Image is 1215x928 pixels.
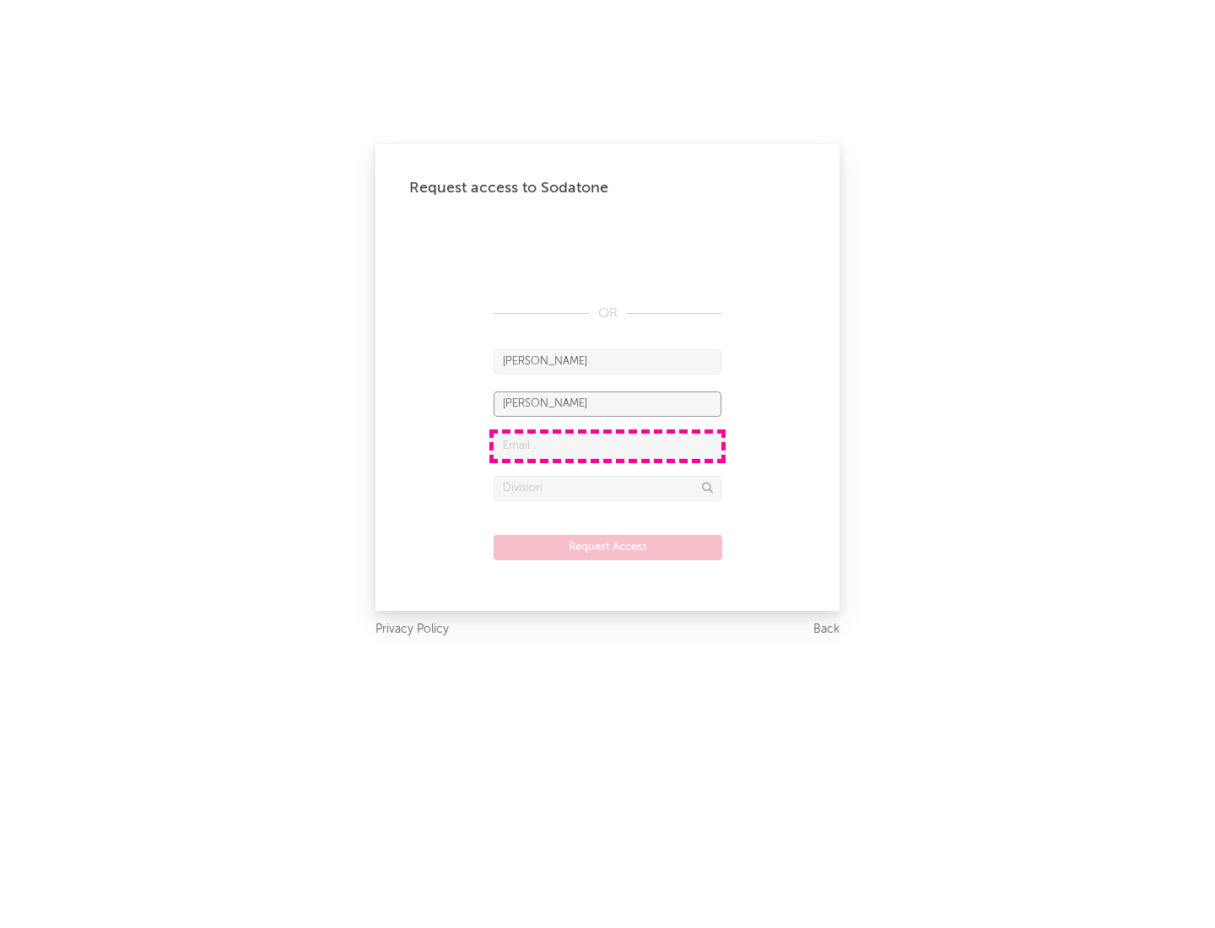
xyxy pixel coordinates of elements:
[494,434,721,459] input: Email
[813,619,840,640] a: Back
[409,178,806,198] div: Request access to Sodatone
[494,476,721,501] input: Division
[494,391,721,417] input: Last Name
[494,349,721,375] input: First Name
[375,619,449,640] a: Privacy Policy
[494,535,722,560] button: Request Access
[494,304,721,324] div: OR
